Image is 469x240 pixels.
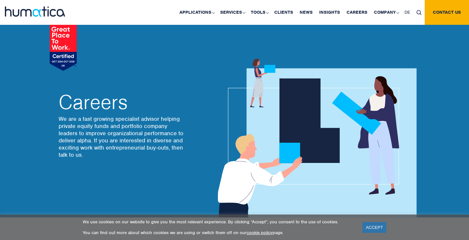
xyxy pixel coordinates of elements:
img: logo [5,7,65,17]
img: about_banner1 [212,59,417,217]
span: DE [405,9,410,15]
a: ACCEPT [362,222,386,233]
p: We use cookies on our website to give you the most relevant experience. By clicking “Accept”, you... [83,219,354,225]
h2: Careers [59,92,186,112]
a: cookie policy [247,230,273,235]
p: You can find out more about which cookies we are using or switch them off on our page. [83,230,354,235]
img: search_icon [417,10,421,15]
p: We are a fast growing specialist advisor helping private equity funds and portfolio company leade... [59,115,186,158]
